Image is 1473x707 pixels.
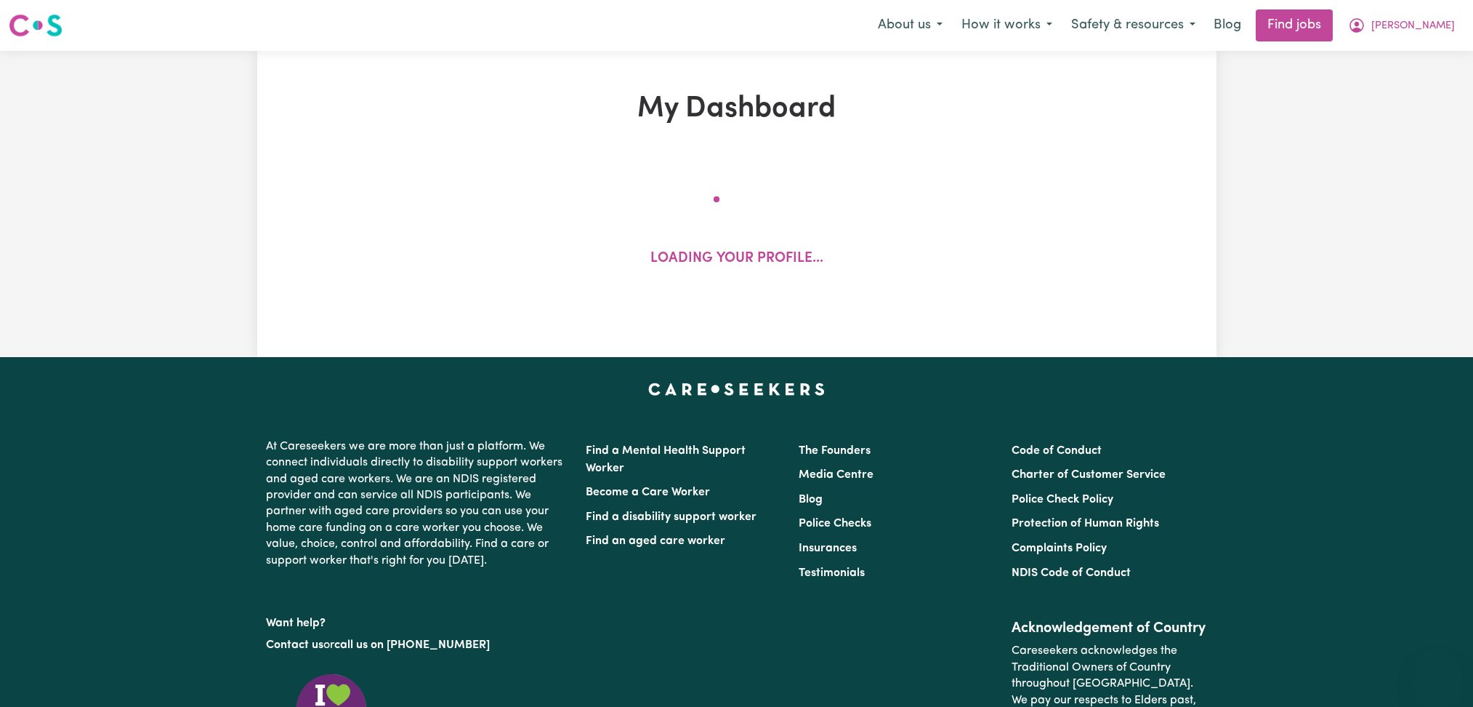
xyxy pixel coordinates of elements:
button: How it works [952,10,1062,41]
a: Code of Conduct [1012,445,1102,457]
a: call us on [PHONE_NUMBER] [334,639,490,651]
button: My Account [1339,10,1464,41]
a: Media Centre [799,469,873,481]
p: Loading your profile... [650,249,823,270]
a: Blog [1205,9,1250,41]
span: [PERSON_NAME] [1371,18,1455,34]
a: Charter of Customer Service [1012,469,1166,481]
a: Find jobs [1256,9,1333,41]
a: Police Checks [799,518,871,530]
a: Contact us [266,639,323,651]
h1: My Dashboard [426,92,1048,127]
a: NDIS Code of Conduct [1012,567,1131,579]
iframe: Button to launch messaging window [1415,649,1461,695]
a: Testimonials [799,567,865,579]
a: Careseekers home page [648,383,825,395]
p: At Careseekers we are more than just a platform. We connect individuals directly to disability su... [266,433,568,575]
a: Insurances [799,543,857,554]
a: Find a Mental Health Support Worker [586,445,746,474]
a: Blog [799,494,823,506]
a: Find a disability support worker [586,511,756,523]
p: Want help? [266,610,568,631]
a: Complaints Policy [1012,543,1107,554]
p: or [266,631,568,659]
a: Find an aged care worker [586,535,725,547]
a: The Founders [799,445,871,457]
img: Careseekers logo [9,12,62,39]
a: Become a Care Worker [586,487,710,498]
a: Careseekers logo [9,9,62,42]
button: Safety & resources [1062,10,1205,41]
a: Protection of Human Rights [1012,518,1159,530]
a: Police Check Policy [1012,494,1113,506]
h2: Acknowledgement of Country [1012,620,1207,637]
button: About us [868,10,952,41]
